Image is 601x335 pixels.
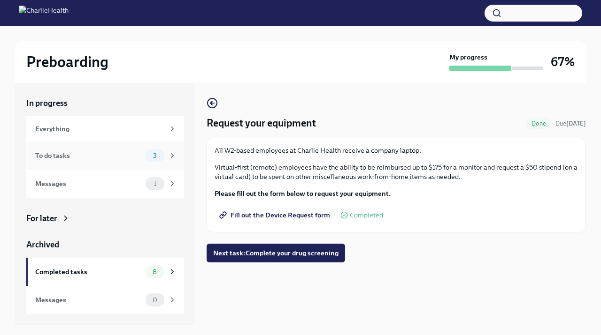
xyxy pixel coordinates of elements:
span: 3 [147,152,162,159]
span: 8 [147,268,162,275]
h2: Preboarding [26,52,108,71]
h3: 67% [551,53,575,70]
p: All W2-based employees at Charlie Health receive a company laptop. [215,146,578,155]
div: Messages [35,179,142,189]
strong: My progress [449,52,487,62]
strong: [DATE] [566,120,586,127]
p: Virtual-first (remote) employees have the ability to be reimbursed up to $175 for a monitor and r... [215,163,578,181]
a: Archived [26,239,184,250]
a: In progress [26,97,184,109]
span: 0 [147,297,163,304]
div: Completed tasks [35,267,142,277]
span: Completed [350,212,383,219]
span: Next task : Complete your drug screening [213,248,339,258]
img: CharlieHealth [19,6,69,21]
a: For later [26,213,184,224]
strong: Please fill out the form below to request your equipment. [215,189,391,198]
a: Completed tasks8 [26,258,184,286]
span: Due [555,120,586,127]
h4: Request your equipment [207,116,316,130]
a: Everything [26,116,184,141]
span: 1 [148,180,162,187]
span: Done [526,120,552,127]
a: Fill out the Device Request form [215,206,337,224]
button: Next task:Complete your drug screening [207,244,345,262]
span: Fill out the Device Request form [221,210,330,220]
div: For later [26,213,57,224]
a: Messages1 [26,170,184,198]
div: To do tasks [35,150,142,161]
a: To do tasks3 [26,141,184,170]
a: Messages0 [26,286,184,314]
div: Messages [35,295,142,305]
div: Everything [35,124,164,134]
span: September 30th, 2025 09:00 [555,119,586,128]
